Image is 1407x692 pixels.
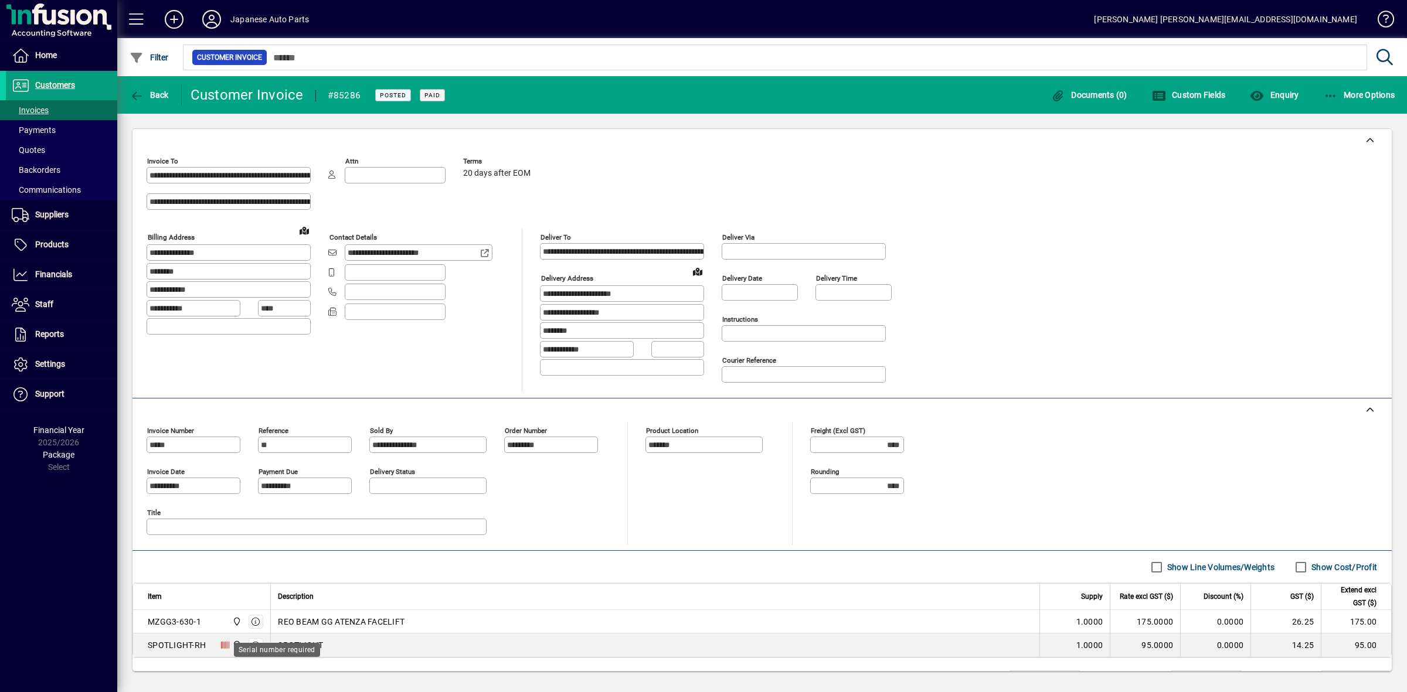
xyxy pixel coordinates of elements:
[1321,633,1391,657] td: 95.00
[193,9,230,30] button: Profile
[1076,639,1103,651] span: 1.0000
[295,221,314,240] a: View on map
[6,41,117,70] a: Home
[1094,10,1357,29] div: [PERSON_NAME] [PERSON_NAME][EMAIL_ADDRESS][DOMAIN_NAME]
[1089,671,1171,685] td: Freight (excl GST)
[6,100,117,120] a: Invoices
[191,86,304,104] div: Customer Invoice
[259,427,288,435] mat-label: Reference
[424,91,440,99] span: Paid
[1076,616,1103,628] span: 1.0000
[1010,671,1080,685] td: 0.0000 M³
[370,468,415,476] mat-label: Delivery status
[328,86,361,105] div: #85286
[12,185,81,195] span: Communications
[1152,90,1226,100] span: Custom Fields
[278,639,323,651] span: SPOTLIGHT
[147,509,161,517] mat-label: Title
[1250,633,1321,657] td: 14.25
[130,53,169,62] span: Filter
[811,468,839,476] mat-label: Rounding
[35,50,57,60] span: Home
[688,262,707,281] a: View on map
[230,10,309,29] div: Japanese Auto Parts
[6,350,117,379] a: Settings
[148,616,201,628] div: MZGG3-630-1
[6,200,117,230] a: Suppliers
[1250,610,1321,633] td: 26.25
[811,427,865,435] mat-label: Freight (excl GST)
[43,450,74,459] span: Package
[1048,84,1130,105] button: Documents (0)
[463,169,531,178] span: 20 days after EOM
[12,105,49,115] span: Invoices
[1247,84,1301,105] button: Enquiry
[6,260,117,289] a: Financials
[722,274,762,282] mat-label: Delivery date
[1250,90,1299,100] span: Enquiry
[6,380,117,409] a: Support
[6,230,117,260] a: Products
[117,84,182,105] app-page-header-button: Back
[1290,590,1314,603] span: GST ($)
[1180,633,1250,657] td: 0.0000
[463,158,533,165] span: Terms
[722,315,758,323] mat-label: Instructions
[1081,590,1103,603] span: Supply
[35,210,69,219] span: Suppliers
[35,329,64,339] span: Reports
[541,233,571,241] mat-label: Deliver To
[148,590,162,603] span: Item
[1120,590,1173,603] span: Rate excl GST ($)
[35,270,72,279] span: Financials
[6,290,117,319] a: Staff
[147,468,185,476] mat-label: Invoice date
[6,180,117,200] a: Communications
[234,643,320,657] div: Serial number required
[939,671,1010,685] td: Total Volume
[1324,90,1395,100] span: More Options
[35,359,65,369] span: Settings
[147,157,178,165] mat-label: Invoice To
[197,52,262,63] span: Customer Invoice
[35,80,75,90] span: Customers
[345,157,358,165] mat-label: Attn
[147,427,194,435] mat-label: Invoice number
[816,274,857,282] mat-label: Delivery time
[6,160,117,180] a: Backorders
[1117,616,1173,628] div: 175.0000
[1369,2,1392,40] a: Knowledge Base
[380,91,406,99] span: Posted
[505,427,547,435] mat-label: Order number
[12,145,45,155] span: Quotes
[35,240,69,249] span: Products
[1251,671,1321,685] td: GST exclusive
[6,320,117,349] a: Reports
[370,427,393,435] mat-label: Sold by
[127,84,172,105] button: Back
[1165,561,1275,573] label: Show Line Volumes/Weights
[1051,90,1127,100] span: Documents (0)
[148,639,206,651] div: SPOTLIGHT-RH
[722,233,755,241] mat-label: Deliver via
[722,356,776,364] mat-label: Courier Reference
[130,90,169,100] span: Back
[35,389,64,398] span: Support
[1321,610,1391,633] td: 175.00
[1328,584,1377,609] span: Extend excl GST ($)
[1204,590,1243,603] span: Discount (%)
[6,120,117,140] a: Payments
[1171,671,1242,685] td: 0.00
[155,9,193,30] button: Add
[33,425,84,435] span: Financial Year
[278,590,314,603] span: Description
[1117,639,1173,651] div: 95.0000
[229,639,243,652] span: Central
[127,47,172,68] button: Filter
[1309,561,1377,573] label: Show Cost/Profit
[12,125,56,135] span: Payments
[1321,84,1398,105] button: More Options
[35,299,53,309] span: Staff
[229,615,243,628] span: Central
[1321,671,1392,685] td: 270.00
